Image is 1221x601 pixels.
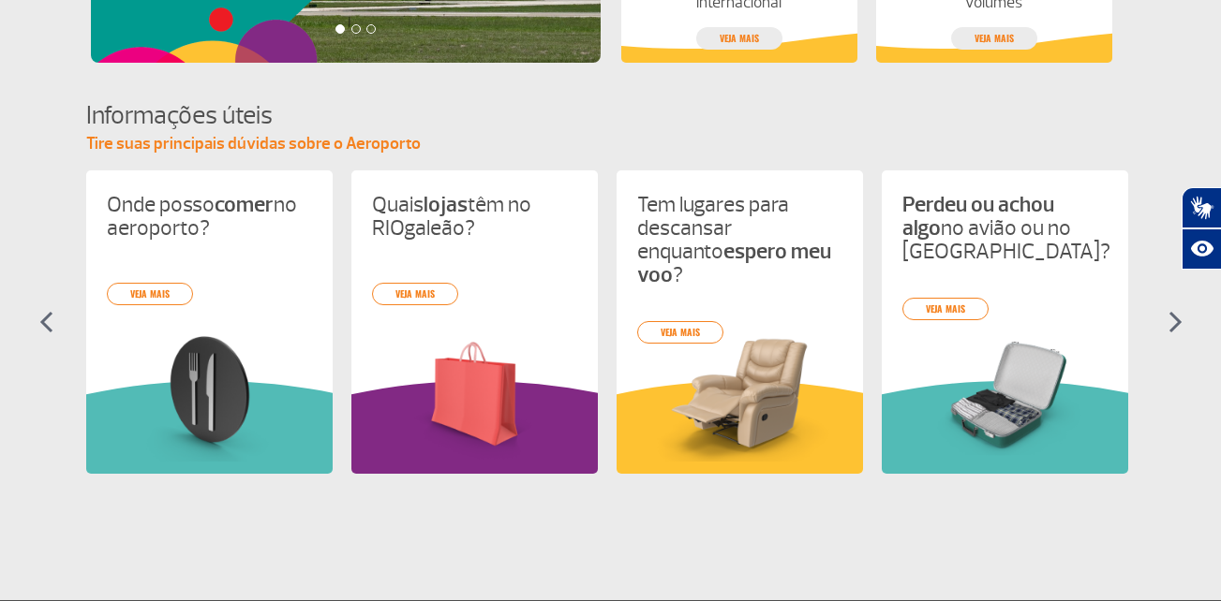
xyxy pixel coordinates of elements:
strong: Perdeu ou achou algo [902,191,1054,242]
strong: comer [215,191,274,218]
p: no avião ou no [GEOGRAPHIC_DATA]? [902,193,1108,263]
a: veja mais [107,283,193,305]
p: Onde posso no aeroporto? [107,193,312,240]
img: problema-bagagem.png [902,328,1108,462]
img: seta-esquerda [39,311,53,333]
a: veja mais [951,27,1037,50]
a: veja mais [902,298,989,320]
p: Tem lugares para descansar enquanto ? [637,193,842,286]
img: verdeInformacoesUteis.svg [882,381,1128,474]
img: verdeInformacoesUteis.svg [86,381,333,474]
img: seta-direita [1169,311,1183,333]
img: amareloInformacoesUteis.svg [617,381,863,474]
img: roxoInformacoesUteis.svg [351,381,598,474]
button: Abrir tradutor de língua de sinais. [1182,187,1221,228]
img: card%20informa%C3%A7%C3%B5es%206.png [372,328,577,462]
h4: Informações úteis [86,98,1136,133]
a: veja mais [372,283,458,305]
img: card%20informa%C3%A7%C3%B5es%204.png [637,328,842,462]
a: veja mais [696,27,782,50]
strong: espero meu voo [637,238,831,288]
a: veja mais [637,321,723,344]
button: Abrir recursos assistivos. [1182,228,1221,270]
img: card%20informa%C3%A7%C3%B5es%208.png [107,328,312,462]
strong: lojas [424,191,468,218]
p: Tire suas principais dúvidas sobre o Aeroporto [86,133,1136,155]
div: Plugin de acessibilidade da Hand Talk. [1182,187,1221,270]
p: Quais têm no RIOgaleão? [372,193,577,240]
